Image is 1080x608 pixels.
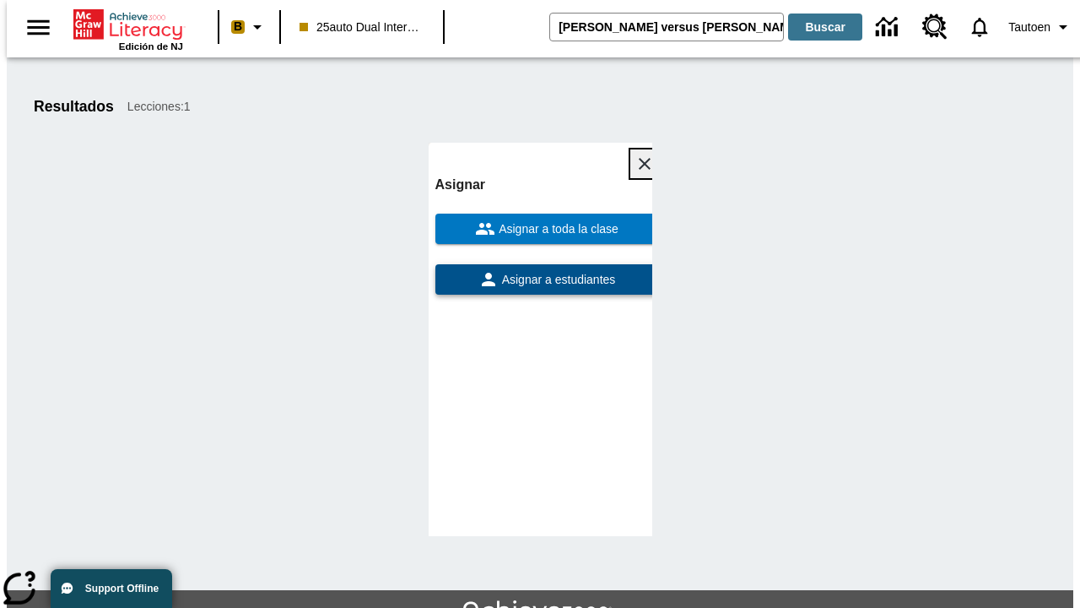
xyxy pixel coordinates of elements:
h6: Asignar [435,173,659,197]
span: Support Offline [85,583,159,594]
span: Asignar a estudiantes [499,271,616,289]
button: Cerrar [630,149,659,178]
span: Asignar a toda la clase [495,220,618,238]
span: B [234,16,242,37]
div: lesson details [429,143,652,536]
a: Portada [73,8,183,41]
span: Tautoen [1008,19,1050,36]
input: Buscar campo [550,14,783,41]
button: Asignar a estudiantes [435,264,659,295]
button: Perfil/Configuración [1002,12,1080,42]
button: Support Offline [51,569,172,608]
button: Buscar [788,14,862,41]
a: Notificaciones [958,5,1002,49]
button: Asignar a toda la clase [435,214,659,244]
span: Edición de NJ [119,41,183,52]
a: Centro de recursos, Se abrirá en una pestaña nueva. [912,4,958,50]
div: Portada [73,6,183,52]
h1: Resultados [34,98,114,116]
span: Lecciones : 1 [127,98,191,116]
button: Abrir el menú lateral [13,3,63,52]
span: 25auto Dual International [300,19,424,36]
a: Centro de información [866,4,912,51]
button: Boost El color de la clase es melocotón. Cambiar el color de la clase. [224,12,274,42]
